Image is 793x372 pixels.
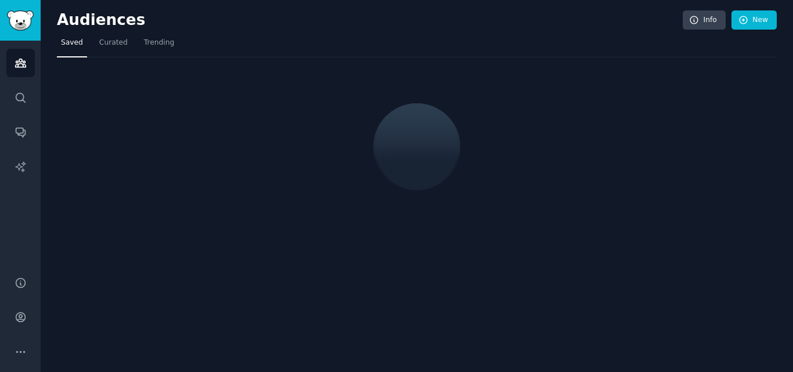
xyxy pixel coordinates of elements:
a: Trending [140,34,178,57]
h2: Audiences [57,11,683,30]
a: New [731,10,777,30]
img: GummySearch logo [7,10,34,31]
a: Curated [95,34,132,57]
span: Curated [99,38,128,48]
span: Saved [61,38,83,48]
a: Info [683,10,726,30]
a: Saved [57,34,87,57]
span: Trending [144,38,174,48]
